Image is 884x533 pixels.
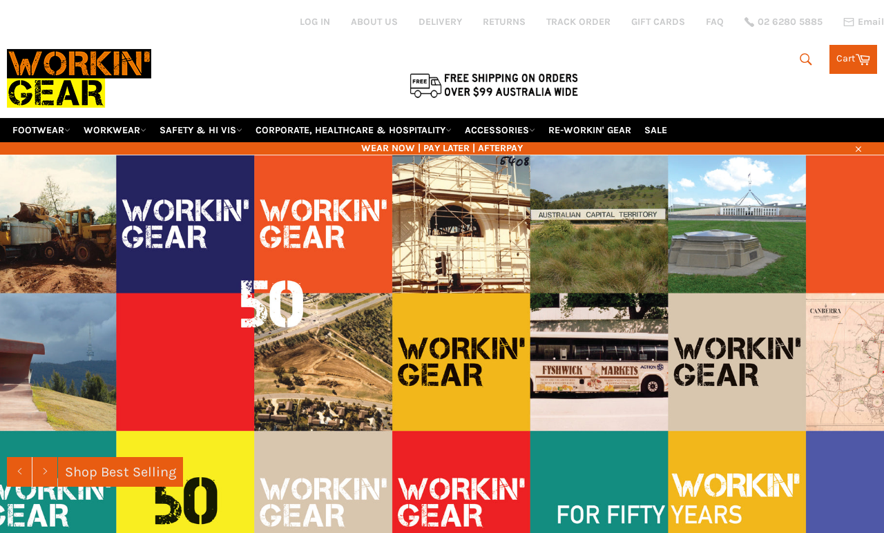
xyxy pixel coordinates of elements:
[543,118,637,142] a: RE-WORKIN' GEAR
[829,45,877,74] a: Cart
[631,15,685,28] a: GIFT CARDS
[58,457,183,487] a: Shop Best Selling
[546,15,611,28] a: TRACK ORDER
[7,118,76,142] a: FOOTWEAR
[154,118,248,142] a: SAFETY & HI VIS
[300,16,330,28] a: Log in
[7,142,877,155] span: WEAR NOW | PAY LATER | AFTERPAY
[78,118,152,142] a: WORKWEAR
[706,15,724,28] a: FAQ
[250,118,457,142] a: CORPORATE, HEALTHCARE & HOSPITALITY
[843,17,884,28] a: Email
[639,118,673,142] a: SALE
[351,15,398,28] a: ABOUT US
[419,15,462,28] a: DELIVERY
[744,17,823,27] a: 02 6280 5885
[758,17,823,27] span: 02 6280 5885
[483,15,526,28] a: RETURNS
[459,118,541,142] a: ACCESSORIES
[7,39,151,117] img: Workin Gear leaders in Workwear, Safety Boots, PPE, Uniforms. Australia's No.1 in Workwear
[407,70,580,99] img: Flat $9.95 shipping Australia wide
[858,17,884,27] span: Email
